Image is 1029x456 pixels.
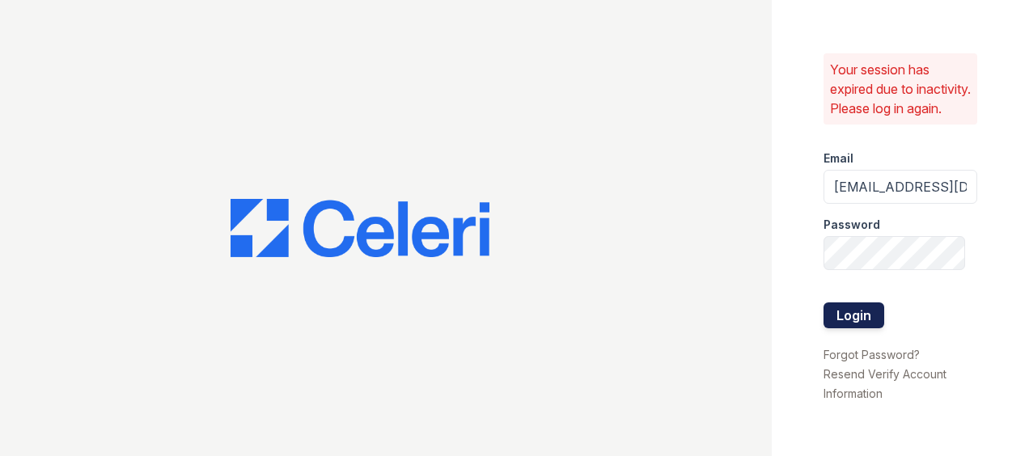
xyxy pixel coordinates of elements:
[824,348,920,361] a: Forgot Password?
[824,367,946,400] a: Resend Verify Account Information
[231,199,489,257] img: CE_Logo_Blue-a8612792a0a2168367f1c8372b55b34899dd931a85d93a1a3d3e32e68fde9ad4.png
[824,302,884,328] button: Login
[824,150,853,167] label: Email
[824,217,880,233] label: Password
[830,60,971,118] p: Your session has expired due to inactivity. Please log in again.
